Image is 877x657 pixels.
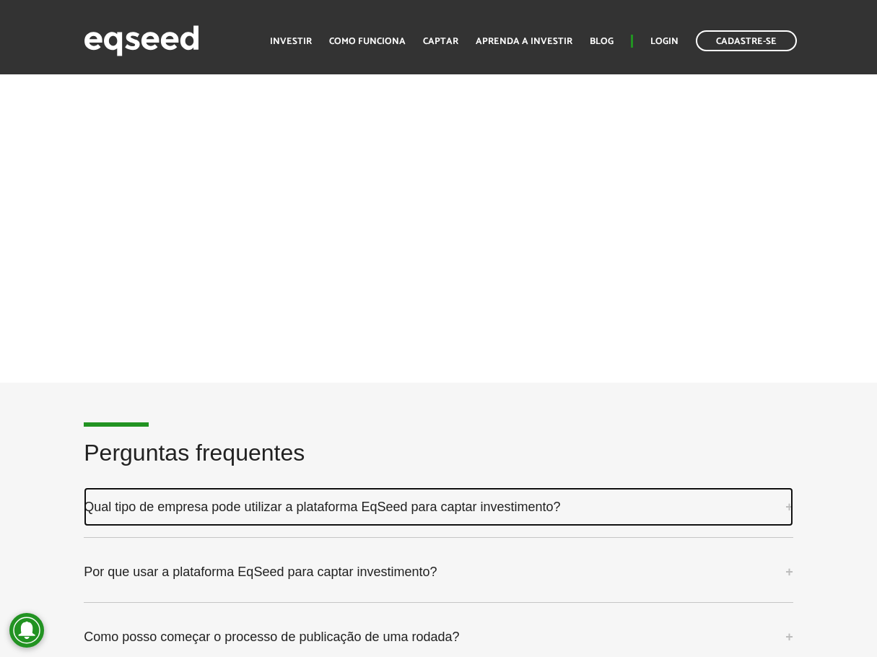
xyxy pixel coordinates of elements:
a: Captar [423,37,458,46]
a: Qual tipo de empresa pode utilizar a plataforma EqSeed para captar investimento? [84,487,793,526]
a: Login [650,37,679,46]
a: Blog [590,37,614,46]
a: Cadastre-se [696,30,797,51]
a: Como funciona [329,37,406,46]
a: Como posso começar o processo de publicação de uma rodada? [84,617,793,656]
a: Por que usar a plataforma EqSeed para captar investimento? [84,552,793,591]
h2: Perguntas frequentes [84,440,793,487]
iframe: Escute os fundadores que já captaram via EqSeed [157,22,720,339]
a: Investir [270,37,312,46]
img: EqSeed [84,22,199,60]
a: Aprenda a investir [476,37,572,46]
